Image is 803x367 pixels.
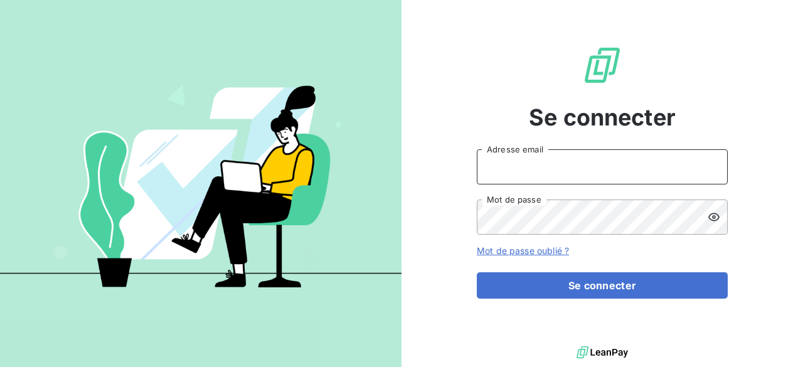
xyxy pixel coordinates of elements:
input: placeholder [477,149,728,184]
button: Se connecter [477,272,728,299]
img: Logo LeanPay [582,45,622,85]
a: Mot de passe oublié ? [477,245,569,256]
span: Se connecter [529,100,676,134]
img: logo [577,343,628,362]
